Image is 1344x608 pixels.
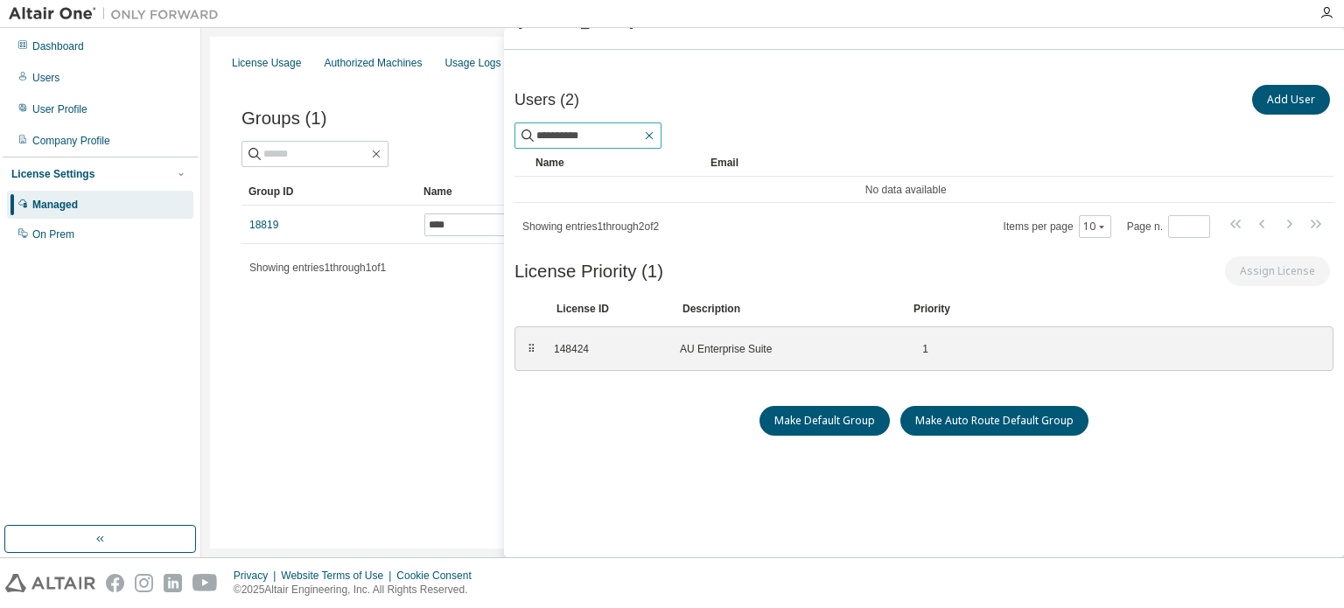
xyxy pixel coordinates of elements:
[554,342,659,356] div: 148424
[1225,256,1330,286] button: Assign License
[911,342,928,356] div: 1
[32,134,110,148] div: Company Profile
[1004,215,1111,238] span: Items per page
[241,108,326,129] span: Groups (1)
[526,342,536,356] div: ⠿
[234,569,281,583] div: Privacy
[5,574,95,592] img: altair_logo.svg
[32,102,87,116] div: User Profile
[1127,215,1210,238] span: Page n.
[514,177,1297,203] td: No data available
[324,56,422,70] div: Authorized Machines
[249,218,278,232] a: 18819
[192,574,218,592] img: youtube.svg
[164,574,182,592] img: linkedin.svg
[234,583,482,598] p: © 2025 Altair Engineering, Inc. All Rights Reserved.
[396,569,481,583] div: Cookie Consent
[9,5,227,23] img: Altair One
[514,262,663,282] span: License Priority (1)
[514,91,579,109] span: Users (2)
[232,56,301,70] div: License Usage
[423,178,628,206] div: Name
[32,71,59,85] div: Users
[535,149,696,177] div: Name
[522,220,659,233] span: Showing entries 1 through 2 of 2
[1252,85,1330,115] button: Add User
[444,56,500,70] div: Usage Logs
[680,342,890,356] div: AU Enterprise Suite
[32,39,84,53] div: Dashboard
[1083,220,1107,234] button: 10
[135,574,153,592] img: instagram.svg
[249,262,386,274] span: Showing entries 1 through 1 of 1
[281,569,396,583] div: Website Terms of Use
[900,406,1088,436] button: Make Auto Route Default Group
[913,302,950,316] div: Priority
[106,574,124,592] img: facebook.svg
[32,227,74,241] div: On Prem
[682,302,892,316] div: Description
[710,149,1290,177] div: Email
[759,406,890,436] button: Make Default Group
[248,178,409,206] div: Group ID
[556,302,661,316] div: License ID
[11,167,94,181] div: License Settings
[32,198,78,212] div: Managed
